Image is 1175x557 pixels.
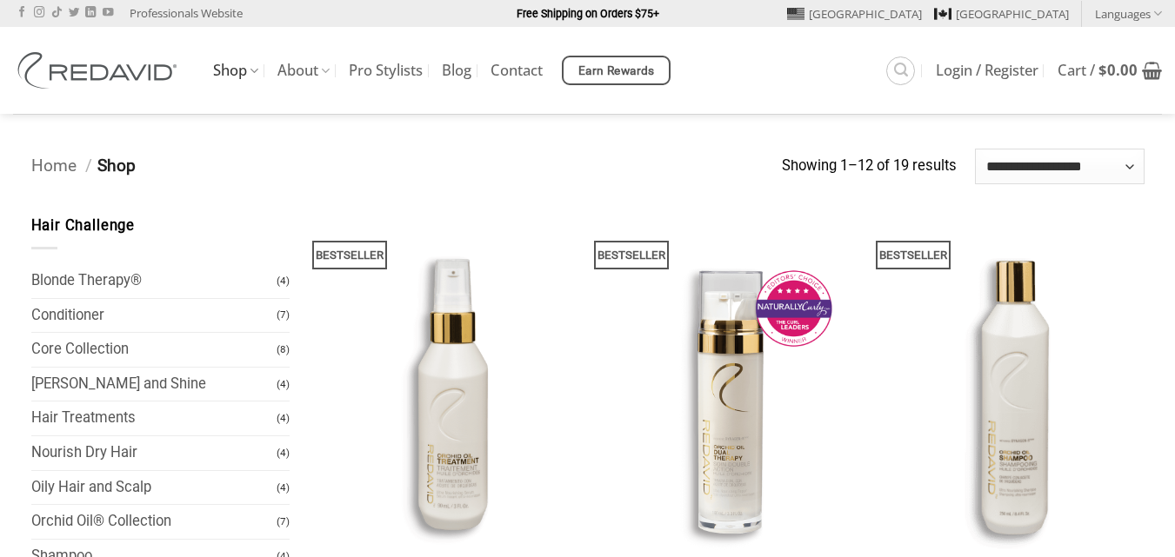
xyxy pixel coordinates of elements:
[277,473,290,503] span: (4)
[1058,51,1162,90] a: View cart
[578,62,655,81] span: Earn Rewards
[85,7,96,19] a: Follow on LinkedIn
[34,7,44,19] a: Follow on Instagram
[277,266,290,296] span: (4)
[442,55,471,86] a: Blog
[31,217,136,234] span: Hair Challenge
[975,149,1145,183] select: Shop order
[277,403,290,434] span: (4)
[277,335,290,365] span: (8)
[213,54,258,88] a: Shop
[277,507,290,537] span: (7)
[31,299,277,333] a: Conditioner
[277,300,290,330] span: (7)
[31,333,277,367] a: Core Collection
[31,156,77,176] a: Home
[1098,60,1107,80] span: $
[13,52,187,89] img: REDAVID Salon Products | United States
[85,156,92,176] span: /
[31,436,277,470] a: Nourish Dry Hair
[1095,1,1162,26] a: Languages
[491,55,543,86] a: Contact
[31,153,783,180] nav: Breadcrumb
[277,438,290,468] span: (4)
[349,55,423,86] a: Pro Stylists
[17,7,27,19] a: Follow on Facebook
[31,505,277,539] a: Orchid Oil® Collection
[886,56,915,85] a: Search
[51,7,62,19] a: Follow on TikTok
[1098,60,1138,80] bdi: 0.00
[1058,63,1138,77] span: Cart /
[31,368,277,401] a: [PERSON_NAME] and Shine
[936,63,1038,77] span: Login / Register
[562,56,671,85] a: Earn Rewards
[787,1,922,27] a: [GEOGRAPHIC_DATA]
[31,401,277,435] a: Hair Treatments
[936,55,1038,86] a: Login / Register
[31,471,277,505] a: Oily Hair and Scalp
[782,155,957,178] p: Showing 1–12 of 19 results
[517,7,659,20] strong: Free Shipping on Orders $75+
[31,264,277,298] a: Blonde Therapy®
[103,7,113,19] a: Follow on YouTube
[277,369,290,400] span: (4)
[277,54,330,88] a: About
[69,7,79,19] a: Follow on Twitter
[934,1,1069,27] a: [GEOGRAPHIC_DATA]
